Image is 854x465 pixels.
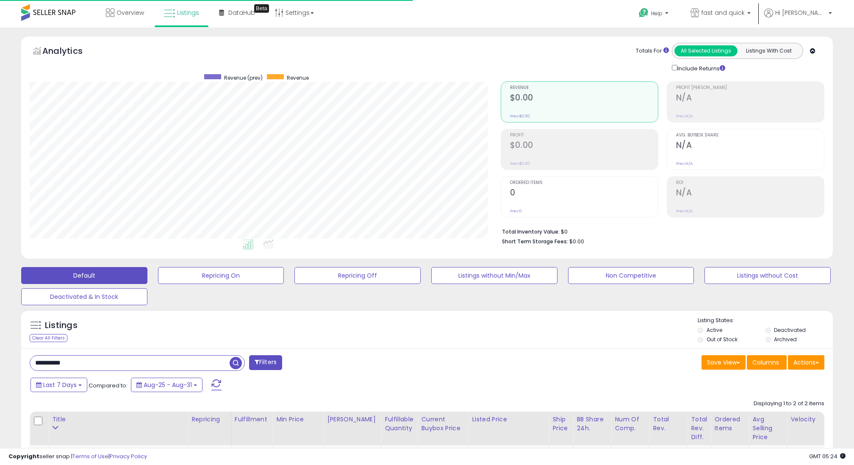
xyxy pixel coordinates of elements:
span: Hi [PERSON_NAME] [775,8,826,17]
button: Listings With Cost [737,45,800,56]
button: Columns [747,355,787,370]
button: Repricing Off [294,267,421,284]
div: Listed Price [472,415,545,424]
span: Compared to: [89,381,128,390]
span: Last 7 Days [43,381,77,389]
h2: 0 [510,188,658,199]
div: Ordered Items [714,415,745,433]
h2: N/A [676,188,824,199]
span: Listings [177,8,199,17]
h5: Listings [45,320,78,331]
button: Save View [701,355,746,370]
small: Prev: N/A [676,114,693,119]
button: Listings without Min/Max [431,267,557,284]
button: Non Competitive [568,267,694,284]
div: Fulfillable Quantity [385,415,414,433]
h2: $0.00 [510,140,658,152]
div: seller snap | | [8,453,147,461]
button: Repricing On [158,267,284,284]
button: Filters [249,355,282,370]
small: Prev: $0.00 [510,114,530,119]
div: BB Share 24h. [577,415,607,433]
strong: Copyright [8,452,39,460]
button: Listings without Cost [704,267,831,284]
div: Fulfillment [235,415,269,424]
div: Tooltip anchor [254,4,269,13]
span: Help [651,10,663,17]
div: Repricing [191,415,227,424]
h2: N/A [676,140,824,152]
button: Actions [788,355,824,370]
span: Avg. Buybox Share [676,133,824,138]
span: Profit [510,133,658,138]
h5: Analytics [42,45,99,59]
span: $0.00 [569,237,584,245]
button: Last 7 Days [30,378,87,392]
div: Num of Comp. [615,415,646,433]
span: Profit [PERSON_NAME] [676,86,824,90]
div: Total Rev. [653,415,684,433]
div: Min Price [276,415,320,424]
a: Privacy Policy [110,452,147,460]
button: Deactivated & In Stock [21,288,147,305]
div: Include Returns [665,63,735,73]
button: Default [21,267,147,284]
button: All Selected Listings [674,45,738,56]
b: Total Inventory Value: [502,228,560,235]
small: Prev: N/A [676,209,693,214]
b: Short Term Storage Fees: [502,238,568,245]
small: Prev: 0 [510,209,522,214]
span: Columns [752,358,779,367]
div: Total Rev. Diff. [691,415,707,442]
div: Velocity [790,415,821,424]
div: Ship Price [552,415,569,433]
span: 2025-09-9 05:24 GMT [809,452,846,460]
label: Archived [774,336,797,343]
span: Revenue [287,74,309,81]
span: fast and quick [701,8,745,17]
span: Revenue [510,86,658,90]
i: Get Help [638,8,649,18]
span: Overview [116,8,144,17]
div: Clear All Filters [30,334,67,342]
div: Totals For [636,47,669,55]
div: Displaying 1 to 2 of 2 items [754,400,824,408]
h2: $0.00 [510,93,658,104]
span: Revenue (prev) [224,74,263,81]
span: ROI [676,181,824,185]
a: Hi [PERSON_NAME] [764,8,832,28]
div: Current Buybox Price [421,415,465,433]
h2: N/A [676,93,824,104]
div: Title [52,415,184,424]
p: Listing States: [698,317,832,325]
small: Prev: N/A [676,161,693,166]
button: Aug-25 - Aug-31 [131,378,202,392]
a: Help [632,1,677,28]
label: Deactivated [774,326,806,334]
div: [PERSON_NAME] [327,415,377,424]
a: Terms of Use [72,452,108,460]
span: DataHub [228,8,255,17]
span: Aug-25 - Aug-31 [144,381,192,389]
label: Out of Stock [707,336,738,343]
small: Prev: $0.00 [510,161,530,166]
span: Ordered Items [510,181,658,185]
li: $0 [502,226,818,236]
div: Avg Selling Price [752,415,783,442]
label: Active [707,326,722,334]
